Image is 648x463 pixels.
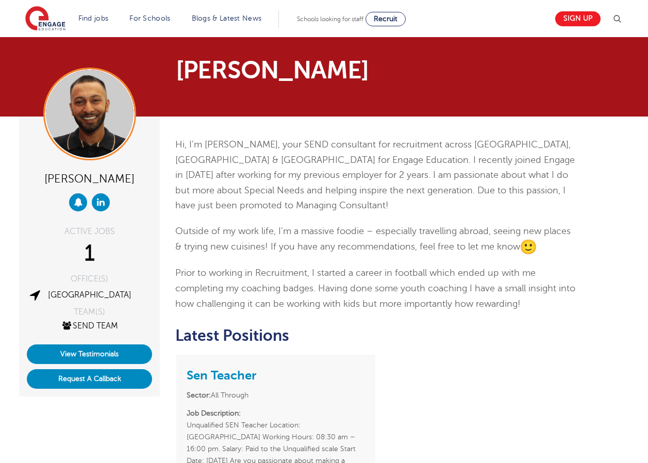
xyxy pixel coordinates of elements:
li: All Through [187,389,364,401]
span: Recruit [374,15,397,23]
span: Schools looking for staff [297,15,363,23]
h2: Latest Positions [175,327,577,344]
a: Sen Teacher [187,368,256,383]
div: TEAM(S) [27,308,152,316]
a: View Testimonials [27,344,152,364]
div: [PERSON_NAME] [27,168,152,188]
a: [GEOGRAPHIC_DATA] [48,290,131,300]
span: Prior to working in Recruitment, I started a career in football which ended up with me completing... [175,268,575,308]
img: Engage Education [25,6,65,32]
span: Hi, I’m [PERSON_NAME], your SEND consultant for recruitment across [GEOGRAPHIC_DATA], [GEOGRAPHIC... [175,139,575,210]
div: ACTIVE JOBS [27,227,152,236]
strong: Sector: [187,391,211,399]
a: Recruit [365,12,406,26]
div: 1 [27,241,152,267]
div: OFFICE(S) [27,275,152,283]
a: SEND Team [61,321,118,330]
span: Outside of my work life, I’m a massive foodie – especially travelling abroad, seeing new places &... [175,226,571,252]
a: For Schools [129,14,170,22]
a: Find jobs [78,14,109,22]
a: Sign up [555,11,601,26]
strong: Job Description: [187,409,241,417]
button: Request A Callback [27,369,152,389]
img: ? [520,239,537,255]
a: Blogs & Latest News [192,14,262,22]
h1: [PERSON_NAME] [176,58,421,82]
